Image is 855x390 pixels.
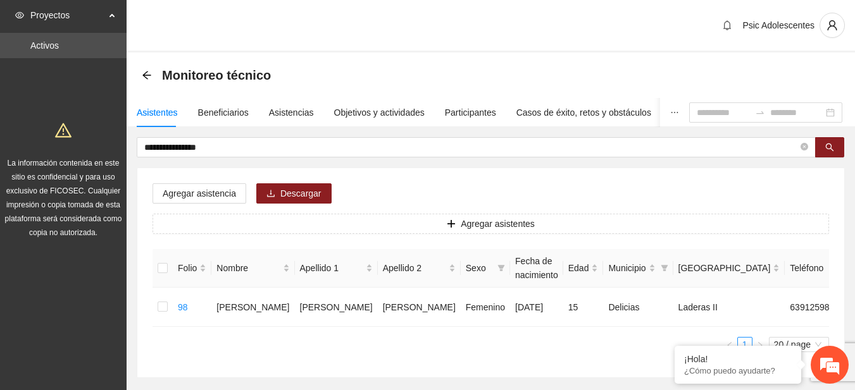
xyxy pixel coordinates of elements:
[737,337,752,352] li: 1
[137,106,178,119] div: Asistentes
[5,159,122,237] span: La información contenida en este sitio es confidencial y para uso exclusivo de FICOSEC. Cualquier...
[269,106,314,119] div: Asistencias
[608,261,646,275] span: Municipio
[673,249,785,288] th: Colonia
[378,249,461,288] th: Apellido 2
[497,264,505,272] span: filter
[684,366,792,375] p: ¿Cómo puedo ayudarte?
[153,214,829,234] button: plusAgregar asistentes
[801,143,808,150] span: close-circle
[153,183,246,204] button: Agregar asistencia
[280,186,321,200] span: Descargar
[461,288,510,327] td: Femenino
[495,259,508,277] span: filter
[722,337,737,352] li: Previous Page
[295,288,378,327] td: [PERSON_NAME]
[466,261,492,275] span: Sexo
[173,249,211,288] th: Folio
[30,40,59,51] a: Activos
[684,354,792,364] div: ¡Hola!
[815,137,844,157] button: search
[211,288,294,327] td: [PERSON_NAME]
[820,13,845,38] button: user
[673,288,785,327] td: Laderas II
[55,122,72,138] span: warning
[660,98,689,127] button: ellipsis
[378,288,461,327] td: [PERSON_NAME]
[752,337,768,352] li: Next Page
[801,142,808,154] span: close-circle
[178,261,197,275] span: Folio
[769,337,829,352] div: Page Size
[216,261,280,275] span: Nombre
[15,11,24,20] span: eye
[755,107,765,118] span: swap-right
[178,302,188,312] a: 98
[722,337,737,352] button: left
[383,261,446,275] span: Apellido 2
[755,107,765,118] span: to
[198,106,249,119] div: Beneficiarios
[300,261,363,275] span: Apellido 1
[825,143,834,153] span: search
[718,20,737,30] span: bell
[563,288,604,327] td: 15
[820,20,844,31] span: user
[752,337,768,352] button: right
[603,288,673,327] td: Delicias
[334,106,425,119] div: Objetivos y actividades
[142,70,152,81] div: Back
[211,249,294,288] th: Nombre
[726,341,733,349] span: left
[756,341,764,349] span: right
[678,261,771,275] span: [GEOGRAPHIC_DATA]
[658,259,671,277] span: filter
[162,65,271,85] span: Monitoreo técnico
[256,183,332,204] button: downloadDescargar
[461,217,535,231] span: Agregar asistentes
[266,189,275,199] span: download
[163,186,236,200] span: Agregar asistencia
[563,249,604,288] th: Edad
[670,108,679,117] span: ellipsis
[661,264,668,272] span: filter
[774,338,824,351] span: 20 / page
[295,249,378,288] th: Apellido 1
[603,249,673,288] th: Municipio
[738,338,752,351] a: 1
[142,70,152,80] span: arrow-left
[447,219,456,229] span: plus
[568,261,589,275] span: Edad
[785,288,844,327] td: 6391259840
[510,249,563,288] th: Fecha de nacimiento
[717,15,737,35] button: bell
[516,106,651,119] div: Casos de éxito, retos y obstáculos
[742,20,814,30] span: Psic Adolescentes
[785,249,844,288] th: Teléfono
[445,106,496,119] div: Participantes
[510,288,563,327] td: [DATE]
[30,3,105,28] span: Proyectos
